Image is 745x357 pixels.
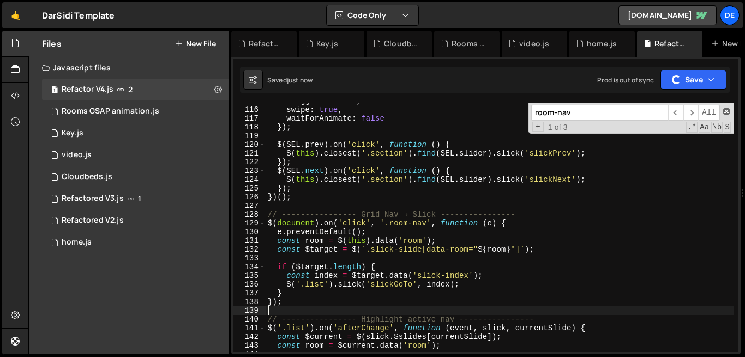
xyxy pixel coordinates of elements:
[62,85,113,94] div: Refactor V4.js
[233,201,266,210] div: 127
[233,236,266,245] div: 131
[233,289,266,297] div: 137
[42,210,229,231] div: 15943/45697.js
[138,194,141,203] span: 1
[42,9,115,22] div: DarSidi Template
[316,38,338,49] div: Key.js
[42,144,229,166] div: 15943/43581.js
[233,105,266,114] div: 116
[42,79,229,100] div: 15943/47458.js
[618,5,717,25] a: [DOMAIN_NAME]
[233,166,266,175] div: 123
[384,38,419,49] div: Cloudbeds.js
[233,123,266,132] div: 118
[29,57,229,79] div: Javascript files
[327,5,418,25] button: Code Only
[42,188,229,210] div: 15943/47442.js
[42,231,229,253] div: 15943/42886.js
[660,70,726,90] button: Save
[233,114,266,123] div: 117
[233,140,266,149] div: 120
[233,210,266,219] div: 128
[233,193,266,201] div: 126
[42,166,229,188] div: 15943/47638.js
[720,5,740,25] a: De
[62,194,124,204] div: Refactored V3.js
[62,128,83,138] div: Key.js
[587,38,617,49] div: home.js
[668,105,683,121] span: ​
[654,38,689,49] div: Refactor V4.js
[686,122,698,133] span: RegExp Search
[287,75,313,85] div: just now
[51,86,58,95] span: 1
[233,280,266,289] div: 136
[452,38,486,49] div: Rooms GSAP animation.js
[2,2,29,28] a: 🤙
[42,122,229,144] div: 15943/47785.js
[233,263,266,271] div: 134
[62,237,92,247] div: home.js
[699,122,710,133] span: CaseSensitive Search
[233,332,266,341] div: 142
[233,132,266,140] div: 119
[233,158,266,166] div: 122
[62,106,159,116] div: Rooms GSAP animation.js
[233,184,266,193] div: 125
[698,105,720,121] span: Alt-Enter
[233,149,266,158] div: 121
[233,341,266,350] div: 143
[42,100,229,122] div: 15943/47622.js
[175,39,216,48] button: New File
[233,306,266,315] div: 139
[233,254,266,263] div: 133
[597,75,654,85] div: Prod is out of sync
[233,175,266,184] div: 124
[62,172,112,182] div: Cloudbeds.js
[249,38,284,49] div: Refactored V3.js
[233,228,266,236] div: 130
[62,216,124,225] div: Refactored V2.js
[233,324,266,332] div: 141
[724,122,731,133] span: Search In Selection
[233,315,266,324] div: 140
[233,271,266,280] div: 135
[233,219,266,228] div: 129
[42,38,62,50] h2: Files
[267,75,313,85] div: Saved
[62,150,92,160] div: video.js
[531,105,668,121] input: Search for
[544,123,572,132] span: 1 of 3
[128,85,133,94] span: 2
[683,105,699,121] span: ​
[233,245,266,254] div: 132
[233,297,266,306] div: 138
[532,122,544,132] span: Toggle Replace mode
[711,122,723,133] span: Whole Word Search
[519,38,549,49] div: video.js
